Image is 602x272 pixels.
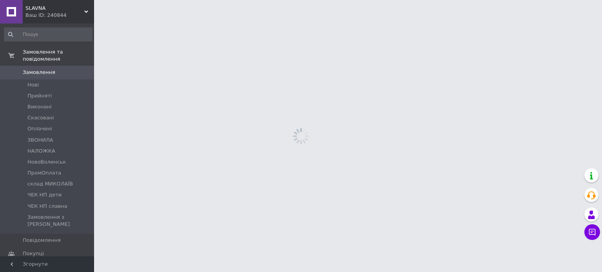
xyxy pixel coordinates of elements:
input: Пошук [4,27,92,41]
span: Замовлення [23,69,55,76]
span: ЗВОНИЛА [27,137,53,144]
span: SLAVNA [25,5,84,12]
span: Прийняті [27,92,52,99]
span: Нові [27,81,39,88]
span: НАЛОЖКА [27,148,55,155]
span: Замовлення з [PERSON_NAME] [27,214,92,228]
span: Повідомлення [23,237,61,244]
span: Виконані [27,103,52,110]
span: Скасовані [27,114,54,121]
span: ЧЕК НП дети [27,191,62,198]
span: Замовлення та повідомлення [23,49,94,63]
span: ЧЕК НП славна [27,203,67,210]
span: НовоВолинськ [27,159,66,166]
span: Покупці [23,250,44,257]
button: Чат з покупцем [584,224,600,240]
span: ПромОплата [27,169,61,177]
span: Оплачені [27,125,52,132]
div: Ваш ID: 240844 [25,12,94,19]
span: склад МИКОЛАЇВ [27,180,73,187]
